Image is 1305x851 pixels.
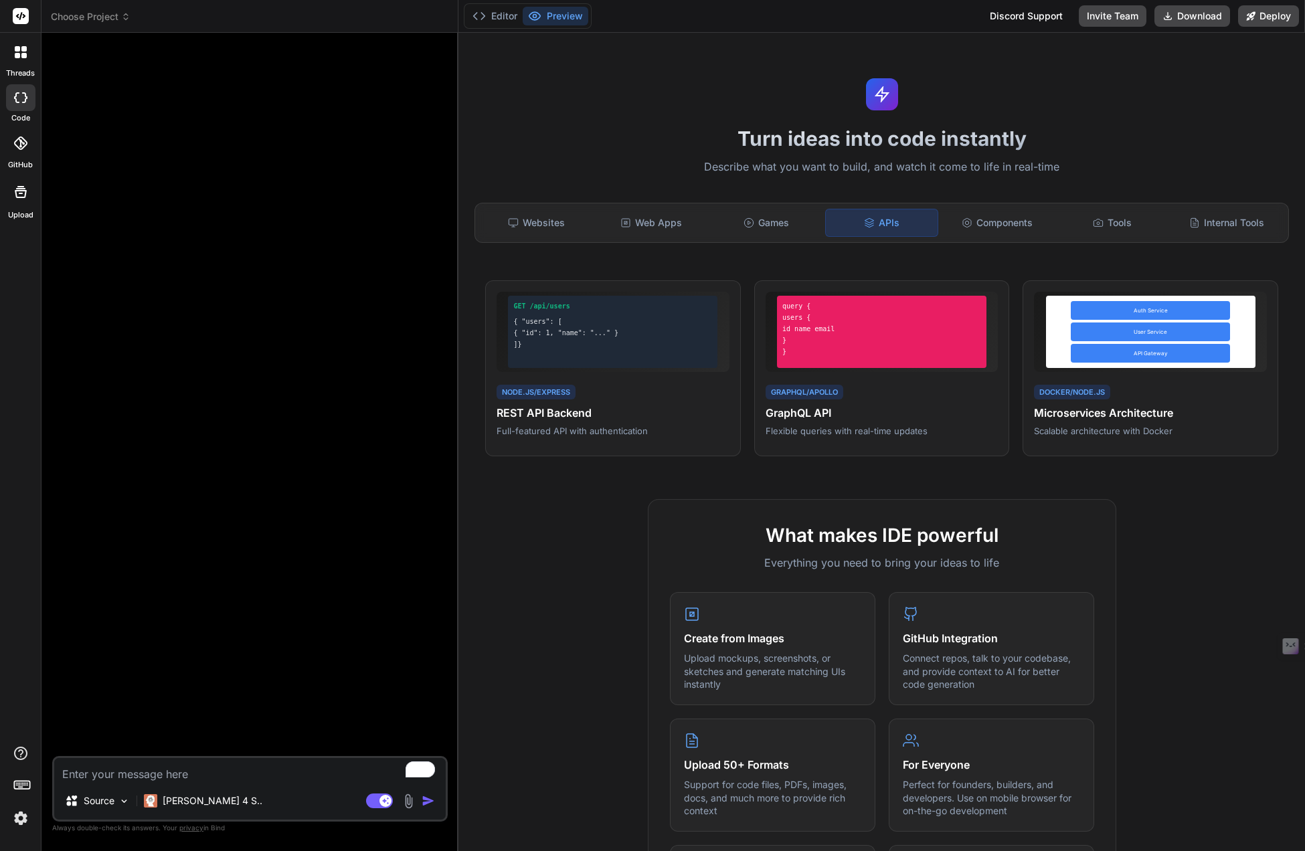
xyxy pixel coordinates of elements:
div: Tools [1056,209,1168,237]
button: Deploy [1238,5,1299,27]
p: Upload mockups, screenshots, or sketches and generate matching UIs instantly [684,652,861,691]
div: Components [941,209,1053,237]
div: query { [782,301,981,311]
div: { "id": 1, "name": "..." } [513,328,712,338]
label: GitHub [8,159,33,171]
p: Perfect for founders, builders, and developers. Use on mobile browser for on-the-go development [903,778,1080,818]
p: [PERSON_NAME] 4 S.. [163,794,262,808]
div: Docker/Node.js [1034,385,1110,400]
img: Pick Models [118,795,130,807]
img: icon [422,794,435,808]
span: privacy [179,824,203,832]
div: Auth Service [1071,301,1230,320]
div: } [782,347,981,357]
button: Invite Team [1079,5,1146,27]
div: GET /api/users [513,301,712,311]
h2: What makes IDE powerful [670,521,1094,549]
div: id name email [782,324,981,334]
h4: Upload 50+ Formats [684,757,861,773]
img: attachment [401,793,416,809]
div: APIs [825,209,939,237]
p: Full-featured API with authentication [497,425,729,437]
p: Always double-check its answers. Your in Bind [52,822,448,834]
div: users { [782,312,981,322]
button: Download [1154,5,1230,27]
div: User Service [1071,322,1230,341]
div: Internal Tools [1170,209,1283,237]
h4: GitHub Integration [903,630,1080,646]
h4: For Everyone [903,757,1080,773]
div: API Gateway [1071,344,1230,363]
div: Games [710,209,822,237]
h1: Turn ideas into code instantly [466,126,1297,151]
p: Scalable architecture with Docker [1034,425,1267,437]
span: Choose Project [51,10,130,23]
div: Web Apps [596,209,708,237]
p: Support for code files, PDFs, images, docs, and much more to provide rich context [684,778,861,818]
label: Upload [8,209,33,221]
div: { "users": [ [513,316,712,326]
h4: Create from Images [684,630,861,646]
p: Describe what you want to build, and watch it come to life in real-time [466,159,1297,176]
button: Preview [523,7,588,25]
p: Connect repos, talk to your codebase, and provide context to AI for better code generation [903,652,1080,691]
img: settings [9,807,32,830]
p: Flexible queries with real-time updates [766,425,998,437]
img: Claude 4 Sonnet [144,794,157,808]
div: Discord Support [982,5,1071,27]
p: Everything you need to bring your ideas to life [670,555,1094,571]
h4: GraphQL API [766,405,998,421]
div: Node.js/Express [497,385,576,400]
label: code [11,112,30,124]
p: Source [84,794,114,808]
label: threads [6,68,35,79]
div: Websites [481,209,593,237]
h4: REST API Backend [497,405,729,421]
div: } [782,335,981,345]
div: GraphQL/Apollo [766,385,843,400]
div: ]} [513,339,712,349]
h4: Microservices Architecture [1034,405,1267,421]
button: Editor [467,7,523,25]
textarea: To enrich screen reader interactions, please activate Accessibility in Grammarly extension settings [54,758,446,782]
